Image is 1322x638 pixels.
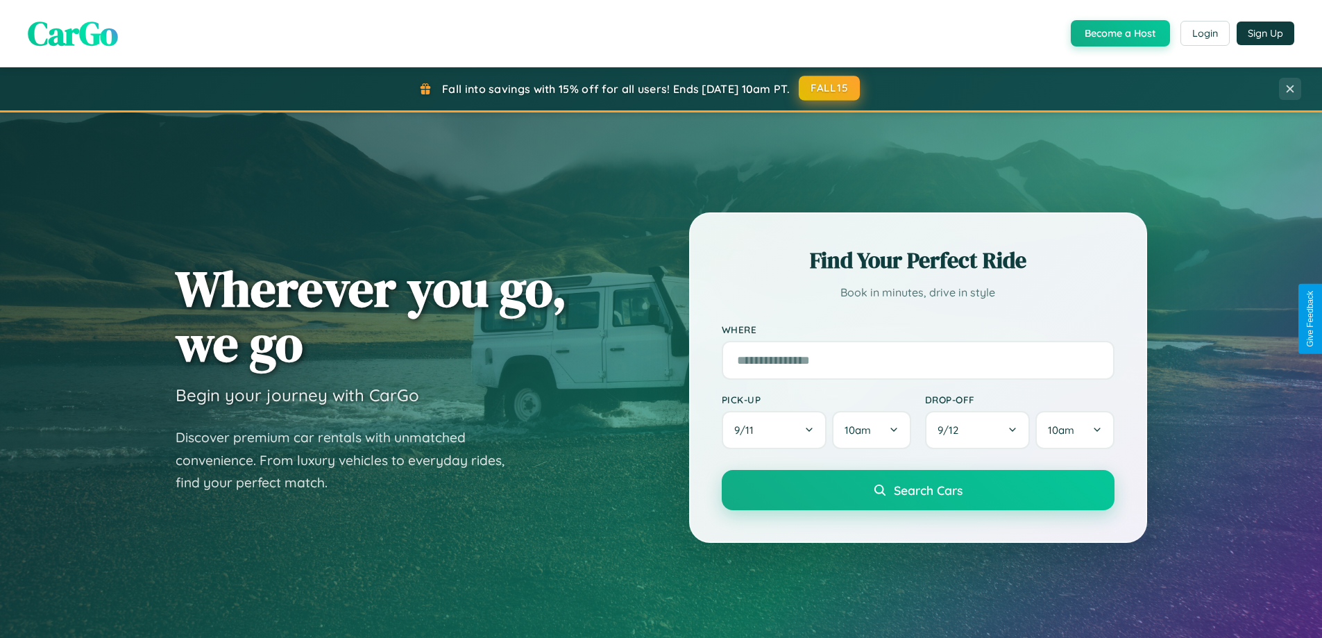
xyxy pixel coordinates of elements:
button: Sign Up [1237,22,1294,45]
button: 9/11 [722,411,827,449]
h3: Begin your journey with CarGo [176,385,419,405]
label: Drop-off [925,394,1115,405]
span: 9 / 12 [938,423,965,437]
h1: Wherever you go, we go [176,261,567,371]
button: 9/12 [925,411,1031,449]
span: 10am [1048,423,1074,437]
span: CarGo [28,10,118,56]
p: Discover premium car rentals with unmatched convenience. From luxury vehicles to everyday rides, ... [176,426,523,494]
span: 10am [845,423,871,437]
label: Where [722,324,1115,335]
button: FALL15 [799,76,860,101]
span: 9 / 11 [734,423,761,437]
button: 10am [832,411,910,449]
span: Search Cars [894,482,963,498]
div: Give Feedback [1305,291,1315,347]
h2: Find Your Perfect Ride [722,245,1115,276]
button: Become a Host [1071,20,1170,47]
span: Fall into savings with 15% off for all users! Ends [DATE] 10am PT. [442,82,790,96]
label: Pick-up [722,394,911,405]
button: Search Cars [722,470,1115,510]
p: Book in minutes, drive in style [722,283,1115,303]
button: Login [1180,21,1230,46]
button: 10am [1035,411,1114,449]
